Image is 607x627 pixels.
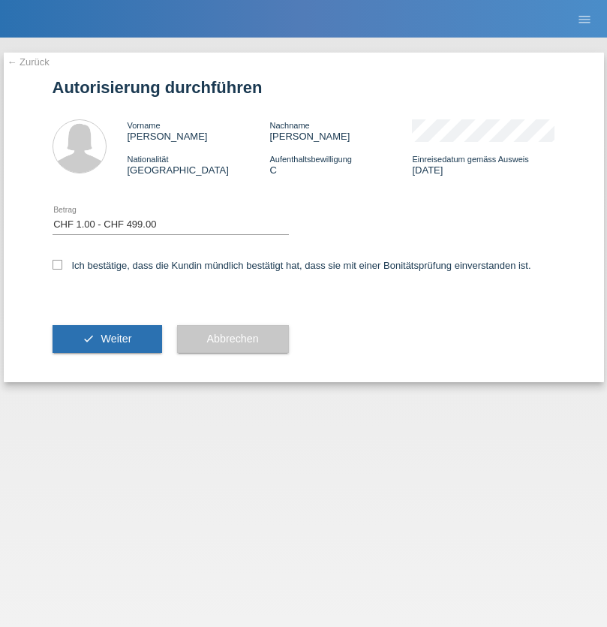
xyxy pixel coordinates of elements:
[269,121,309,130] span: Nachname
[177,325,289,354] button: Abbrechen
[577,12,592,27] i: menu
[53,260,531,271] label: Ich bestätige, dass die Kundin mündlich bestätigt hat, dass sie mit einer Bonitätsprüfung einvers...
[128,119,270,142] div: [PERSON_NAME]
[128,121,161,130] span: Vorname
[128,153,270,176] div: [GEOGRAPHIC_DATA]
[269,155,351,164] span: Aufenthaltsbewilligung
[412,155,528,164] span: Einreisedatum gemäss Ausweis
[128,155,169,164] span: Nationalität
[412,153,554,176] div: [DATE]
[8,56,50,68] a: ← Zurück
[269,119,412,142] div: [PERSON_NAME]
[101,333,131,345] span: Weiter
[207,333,259,345] span: Abbrechen
[269,153,412,176] div: C
[83,333,95,345] i: check
[569,14,599,23] a: menu
[53,325,162,354] button: check Weiter
[53,78,555,97] h1: Autorisierung durchführen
